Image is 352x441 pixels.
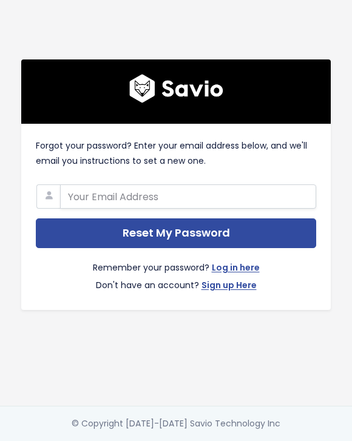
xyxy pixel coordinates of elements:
img: logo600x187.a314fd40982d.png [129,74,223,103]
p: Forgot your password? Enter your email address below, and we'll email you instructions to set a n... [36,138,316,169]
div: © Copyright [DATE]-[DATE] Savio Technology Inc [72,416,280,431]
a: Sign up Here [201,278,257,295]
div: Remember your password? Don't have an account? [36,248,316,295]
input: Your Email Address [60,184,316,209]
a: Log in here [212,260,260,278]
input: Reset My Password [36,218,316,248]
